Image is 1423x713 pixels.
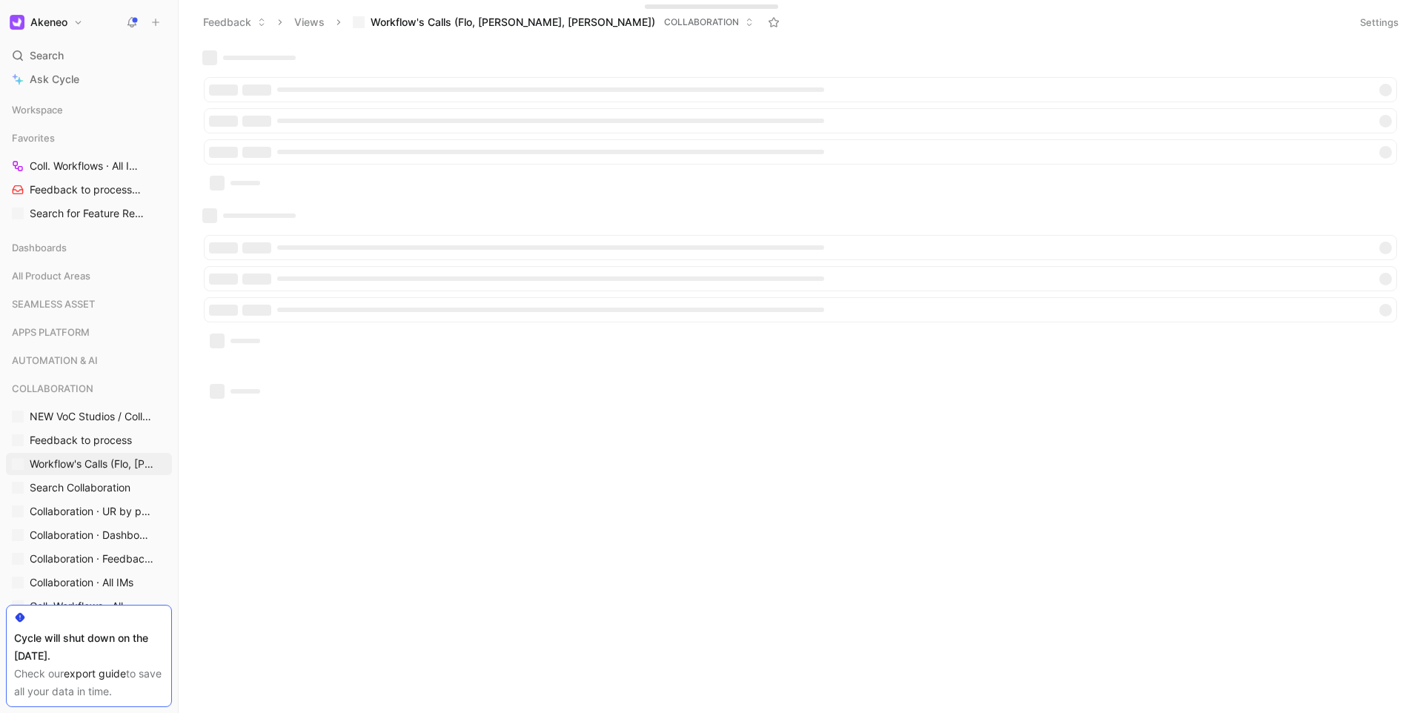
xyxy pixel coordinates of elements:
span: COLLABORATION [664,15,739,30]
span: Ask Cycle [30,70,79,88]
a: Collaboration · Dashboard [6,524,172,546]
a: Ask Cycle [6,68,172,90]
div: Cycle will shut down on the [DATE]. [14,629,164,665]
button: Settings [1353,12,1405,33]
div: AUTOMATION & AI [6,349,172,376]
span: Workflow's Calls (Flo, [PERSON_NAME], [PERSON_NAME]) [371,15,655,30]
div: APPS PLATFORM [6,321,172,343]
div: APPS PLATFORM [6,321,172,348]
a: Feedback to process [6,429,172,451]
a: Collaboration · Feedback by source [6,548,172,570]
div: COLLABORATIONNEW VoC Studios / CollaborationFeedback to processWorkflow's Calls (Flo, [PERSON_NAM... [6,377,172,641]
span: AUTOMATION & AI [12,353,98,368]
span: Coll. Workflows · All IMs [30,599,136,614]
span: Workspace [12,102,63,117]
button: AkeneoAkeneo [6,12,87,33]
span: Search [30,47,64,64]
div: Favorites [6,127,172,149]
span: Feedback to process [30,433,132,448]
span: All Product Areas [12,268,90,283]
div: SEAMLESS ASSET [6,293,172,319]
div: Search [6,44,172,67]
div: DIGITAL SHOWROOM [6,681,172,708]
div: Check our to save all your data in time. [14,665,164,700]
span: Coll. Workflows · All IMs [30,159,147,174]
button: Views [288,11,331,33]
a: Coll. Workflows · All IMs [6,595,172,617]
a: export guide [64,667,126,680]
a: NEW VoC Studios / Collaboration [6,405,172,428]
a: Search for Feature Requests [6,202,172,225]
span: Collaboration · UR by project [30,504,153,519]
div: Dashboards [6,236,172,259]
div: Workspace [6,99,172,121]
a: Workflow's Calls (Flo, [PERSON_NAME], [PERSON_NAME]) [6,453,172,475]
button: Feedback [196,11,273,33]
div: All Product Areas [6,265,172,291]
div: All Product Areas [6,265,172,287]
div: Dashboards [6,236,172,263]
div: AUTOMATION & AI [6,349,172,371]
span: COLLABORATION [12,381,93,396]
span: Collaboration · Feedback by source [30,551,155,566]
img: Akeneo [10,15,24,30]
span: Collaboration · All IMs [30,575,133,590]
div: SEAMLESS ASSET [6,293,172,315]
span: Workflow's Calls (Flo, [PERSON_NAME], [PERSON_NAME]) [30,457,159,471]
a: Collaboration · UR by project [6,500,172,523]
a: Collaboration · All IMs [6,571,172,594]
span: SEAMLESS ASSET [12,296,95,311]
span: Search Collaboration [30,480,130,495]
span: Feedback to process [30,182,145,198]
span: Search for Feature Requests [30,206,146,222]
button: Workflow's Calls (Flo, [PERSON_NAME], [PERSON_NAME])COLLABORATION [346,11,760,33]
a: Feedback to processCOLLABORATION [6,179,172,201]
div: COLLABORATION [6,377,172,399]
span: Collaboration · Dashboard [30,528,152,543]
span: APPS PLATFORM [12,325,90,339]
span: Dashboards [12,240,67,255]
a: Coll. Workflows · All IMs [6,155,172,177]
span: Favorites [12,130,55,145]
span: NEW VoC Studios / Collaboration [30,409,154,424]
h1: Akeneo [30,16,67,29]
a: Search Collaboration [6,477,172,499]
